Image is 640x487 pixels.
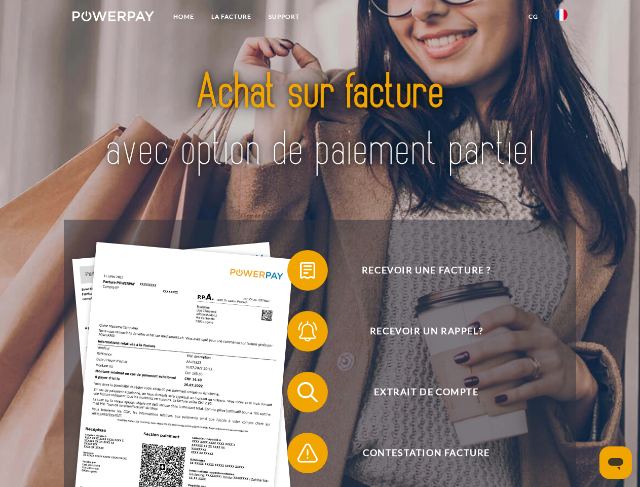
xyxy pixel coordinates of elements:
button: Contestation Facture [287,433,551,473]
span: Recevoir un rappel? [302,311,550,352]
img: fr [555,9,568,21]
img: qb_bell.svg [295,319,320,344]
iframe: Bouton de lancement de la fenêtre de messagerie [599,446,632,479]
img: title-powerpay_fr.svg [97,49,543,194]
span: Recevoir une facture ? [302,250,550,291]
a: LA FACTURE [203,8,260,26]
img: qb_warning.svg [295,440,320,466]
a: Home [165,8,203,26]
a: Support [260,8,308,26]
img: logo-powerpay-white.svg [72,11,154,21]
img: qb_search.svg [295,379,320,405]
span: Extrait de compte [302,372,550,412]
button: Recevoir un rappel? [287,311,551,352]
button: Extrait de compte [287,372,551,412]
a: CG [520,8,547,26]
span: Contestation Facture [302,433,550,473]
img: qb_bill.svg [295,258,320,283]
button: Recevoir une facture ? [287,250,551,291]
